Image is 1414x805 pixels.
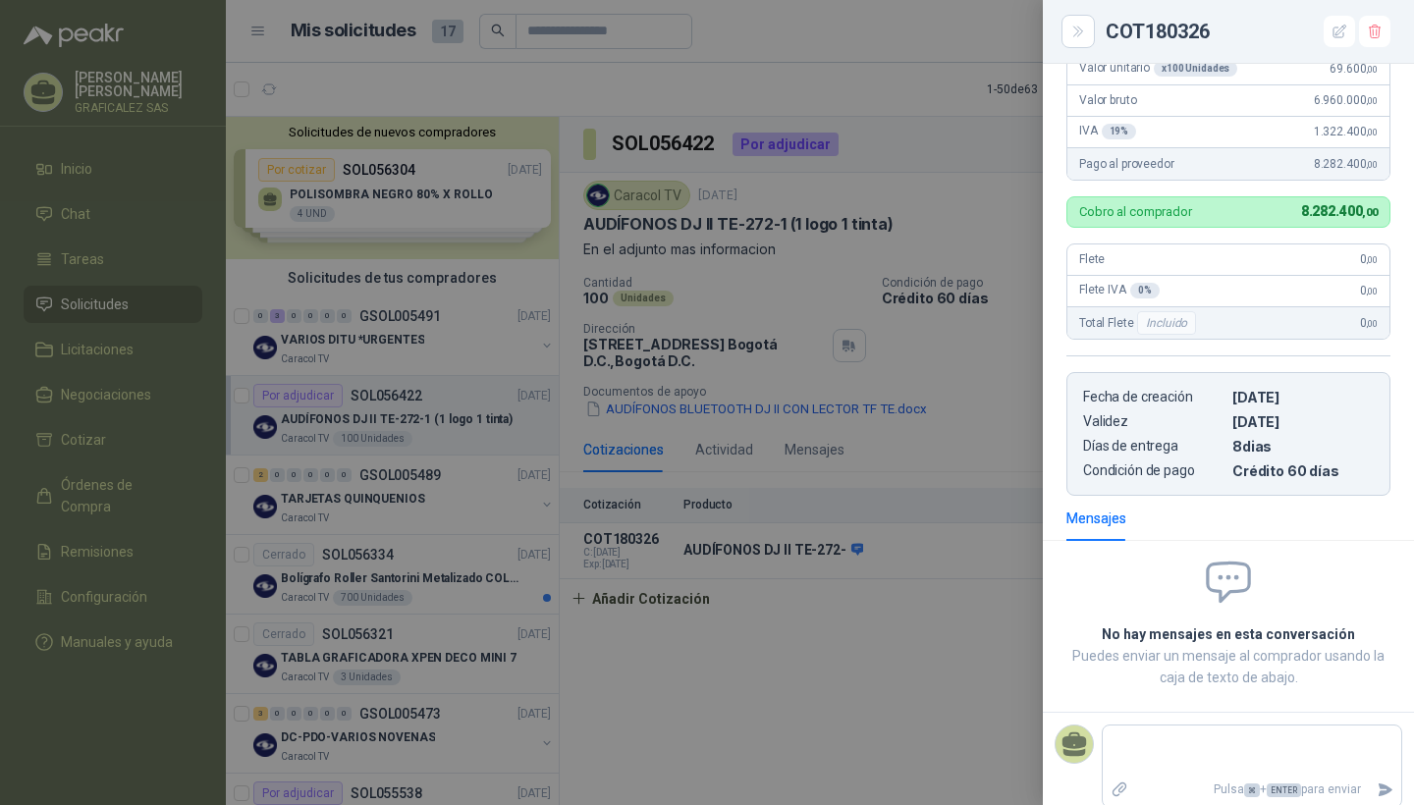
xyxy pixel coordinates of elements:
[1102,124,1137,139] div: 19 %
[1083,462,1224,479] p: Condición de pago
[1366,318,1378,329] span: ,00
[1244,783,1260,797] span: ⌘
[1083,389,1224,405] p: Fecha de creación
[1079,252,1105,266] span: Flete
[1360,284,1378,297] span: 0
[1079,124,1136,139] span: IVA
[1079,61,1237,77] span: Valor unitario
[1083,438,1224,455] p: Días de entrega
[1079,311,1200,335] span: Total Flete
[1232,438,1374,455] p: 8 dias
[1330,62,1378,76] span: 69.600
[1130,283,1160,298] div: 0 %
[1366,286,1378,296] span: ,00
[1079,157,1174,171] span: Pago al proveedor
[1066,20,1090,43] button: Close
[1154,61,1237,77] div: x 100 Unidades
[1079,283,1160,298] span: Flete IVA
[1106,16,1390,47] div: COT180326
[1301,203,1378,219] span: 8.282.400
[1314,93,1378,107] span: 6.960.000
[1137,311,1196,335] div: Incluido
[1079,205,1192,218] p: Cobro al comprador
[1366,159,1378,170] span: ,00
[1066,508,1126,529] div: Mensajes
[1079,93,1136,107] span: Valor bruto
[1066,623,1390,645] h2: No hay mensajes en esta conversación
[1232,462,1374,479] p: Crédito 60 días
[1314,157,1378,171] span: 8.282.400
[1232,413,1374,430] p: [DATE]
[1360,252,1378,266] span: 0
[1360,316,1378,330] span: 0
[1066,645,1390,688] p: Puedes enviar un mensaje al comprador usando la caja de texto de abajo.
[1366,64,1378,75] span: ,00
[1232,389,1374,405] p: [DATE]
[1083,413,1224,430] p: Validez
[1366,127,1378,137] span: ,00
[1366,254,1378,265] span: ,00
[1362,206,1378,219] span: ,00
[1314,125,1378,138] span: 1.322.400
[1267,783,1301,797] span: ENTER
[1366,95,1378,106] span: ,00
